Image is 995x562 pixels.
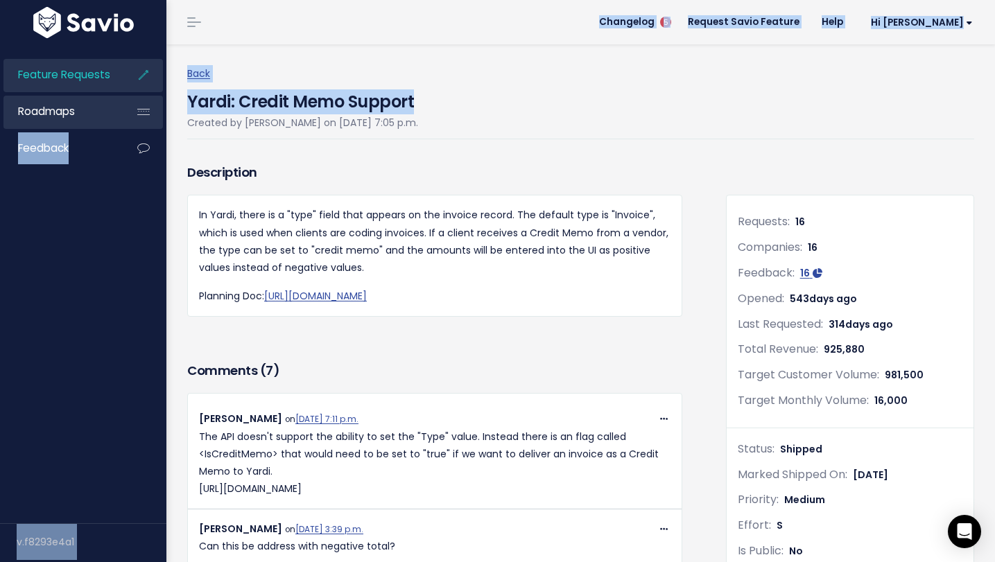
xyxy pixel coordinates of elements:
[18,67,110,82] span: Feature Requests
[738,316,823,332] span: Last Requested:
[3,132,115,164] a: Feedback
[18,141,69,155] span: Feedback
[738,441,775,457] span: Status:
[295,414,358,425] a: [DATE] 7:11 p.m.
[738,466,847,482] span: Marked Shipped On:
[738,517,771,533] span: Effort:
[3,96,115,128] a: Roadmaps
[845,317,893,331] span: days ago
[199,412,282,425] span: [PERSON_NAME]
[811,12,854,33] a: Help
[18,104,75,118] span: Roadmaps
[660,17,671,28] span: 5
[738,392,869,408] span: Target Monthly Volume:
[187,116,418,130] span: Created by [PERSON_NAME] on [DATE] 7:05 p.m.
[599,17,655,27] span: Changelog
[948,515,981,548] div: Open Intercom Messenger
[3,59,115,91] a: Feature Requests
[199,538,670,555] p: Can this be address with negative total?
[199,428,670,498] p: The API doesn't support the ability to set the "Type" value. Instead there is an flag called <IsC...
[853,468,888,482] span: [DATE]
[738,239,802,255] span: Companies:
[285,414,358,425] span: on
[187,67,210,80] a: Back
[829,317,893,331] span: 314
[885,368,924,382] span: 981,500
[285,524,363,535] span: on
[871,17,973,28] span: Hi [PERSON_NAME]
[187,361,682,380] h3: Comments ( )
[738,543,784,559] span: Is Public:
[295,524,363,535] a: [DATE] 3:39 p.m.
[738,265,795,281] span: Feedback:
[777,518,783,532] span: S
[199,207,670,276] p: In Yardi, there is a "type" field that appears on the invoice record. The default type is "Invoic...
[266,362,273,379] span: 7
[187,163,682,182] h3: Description
[808,240,817,254] span: 16
[738,290,784,306] span: Opened:
[824,342,865,356] span: 925,880
[795,215,805,229] span: 16
[738,491,779,507] span: Priority:
[809,292,857,306] span: days ago
[800,266,822,280] a: 16
[264,289,367,303] a: [URL][DOMAIN_NAME]
[854,12,984,33] a: Hi [PERSON_NAME]
[738,213,790,229] span: Requests:
[800,266,810,280] span: 16
[17,524,166,560] div: v.f8293e4a1
[30,7,137,38] img: logo-white.9d6f32f41409.svg
[199,288,670,305] p: Planning Doc:
[784,493,825,507] span: Medium
[738,341,818,357] span: Total Revenue:
[187,82,418,114] h4: Yardi: Credit Memo Support
[738,367,879,383] span: Target Customer Volume:
[199,522,282,536] span: [PERSON_NAME]
[874,394,908,407] span: 16,000
[790,292,857,306] span: 543
[780,442,822,456] span: Shipped
[789,544,803,558] span: No
[677,12,811,33] a: Request Savio Feature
